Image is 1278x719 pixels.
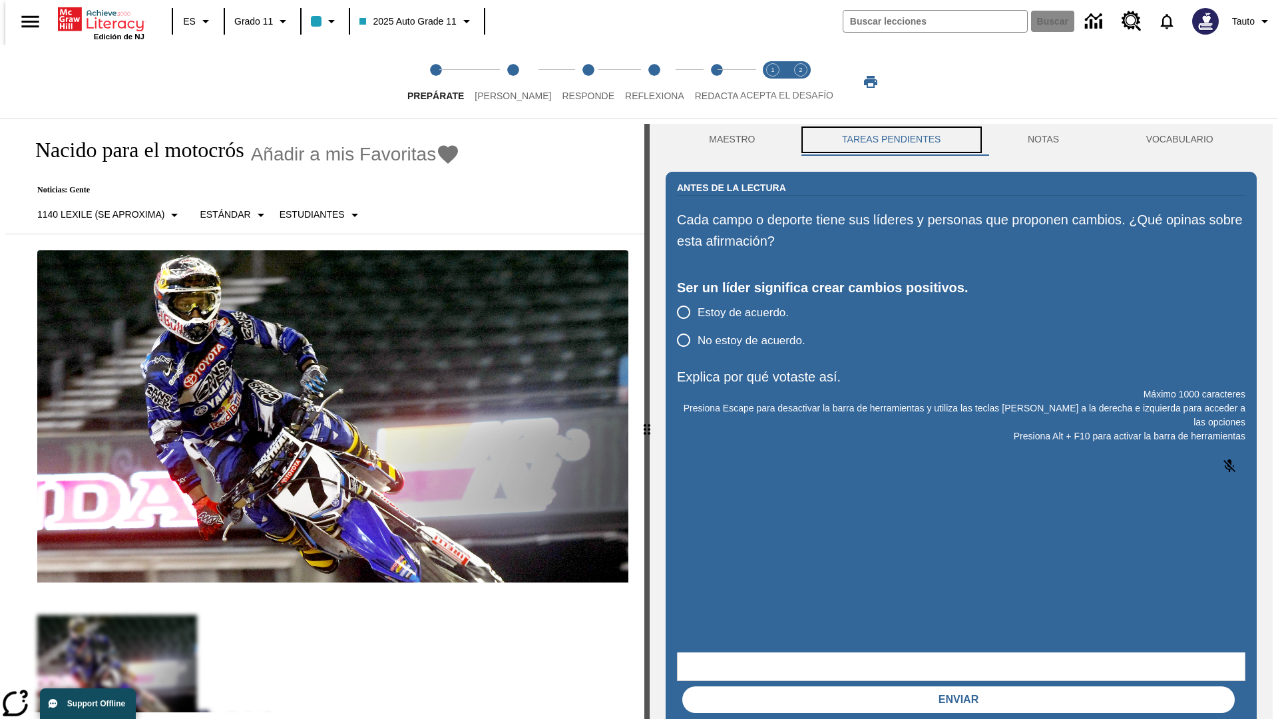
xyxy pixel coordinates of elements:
[407,91,464,101] span: Prepárate
[562,91,614,101] span: Responde
[359,15,456,29] span: 2025 Auto Grade 11
[40,688,136,719] button: Support Offline
[614,45,695,119] button: Reflexiona step 4 of 5
[677,298,816,354] div: poll
[753,45,792,119] button: Acepta el desafío lee step 1 of 2
[11,2,50,41] button: Abrir el menú lateral
[1213,450,1245,482] button: Haga clic para activar la función de reconocimiento de voz
[984,124,1103,156] button: NOTAS
[771,67,774,73] text: 1
[666,124,799,156] button: Maestro
[475,91,551,101] span: [PERSON_NAME]
[251,144,437,165] span: Añadir a mis Favoritas
[177,9,220,33] button: Lenguaje: ES, Selecciona un idioma
[843,11,1027,32] input: Buscar campo
[94,33,144,41] span: Edición de NJ
[551,45,625,119] button: Responde step 3 of 5
[37,250,628,583] img: El corredor de motocrós James Stewart vuela por los aires en su motocicleta de montaña
[1102,124,1257,156] button: VOCABULARIO
[1114,3,1150,39] a: Centro de recursos, Se abrirá en una pestaña nueva.
[1227,9,1278,33] button: Perfil/Configuración
[200,208,250,222] p: Estándar
[799,124,984,156] button: TAREAS PENDIENTES
[251,142,461,166] button: Añadir a mis Favoritas - Nacido para el motocrós
[229,9,296,33] button: Grado: Grado 11, Elige un grado
[695,91,739,101] span: Redacta
[37,208,164,222] p: 1140 Lexile (Se aproxima)
[464,45,562,119] button: Lee step 2 of 5
[1232,15,1255,29] span: Tauto
[849,70,892,94] button: Imprimir
[67,699,125,708] span: Support Offline
[5,124,644,712] div: reading
[698,332,805,350] span: No estoy de acuerdo.
[194,203,274,227] button: Tipo de apoyo, Estándar
[799,67,802,73] text: 2
[781,45,820,119] button: Acepta el desafío contesta step 2 of 2
[183,15,196,29] span: ES
[1150,4,1184,39] a: Notificaciones
[5,11,194,23] body: Explica por qué votaste así. Máximo 1000 caracteres Presiona Alt + F10 para activar la barra de h...
[666,124,1257,156] div: Instructional Panel Tabs
[58,5,144,41] div: Portada
[677,180,786,195] h2: Antes de la lectura
[1077,3,1114,40] a: Centro de información
[625,91,684,101] span: Reflexiona
[698,304,789,322] span: Estoy de acuerdo.
[677,401,1245,429] p: Presiona Escape para desactivar la barra de herramientas y utiliza las teclas [PERSON_NAME] a la ...
[234,15,273,29] span: Grado 11
[21,138,244,162] h1: Nacido para el motocrós
[306,9,345,33] button: El color de la clase es azul claro. Cambiar el color de la clase.
[354,9,479,33] button: Clase: 2025 Auto Grade 11, Selecciona una clase
[677,387,1245,401] p: Máximo 1000 caracteres
[32,203,188,227] button: Seleccione Lexile, 1140 Lexile (Se aproxima)
[397,45,475,119] button: Prepárate step 1 of 5
[21,185,460,195] p: Noticias: Gente
[677,209,1245,252] p: Cada campo o deporte tiene sus líderes y personas que proponen cambios. ¿Qué opinas sobre esta af...
[677,277,1245,298] div: Ser un líder significa crear cambios positivos.
[684,45,749,119] button: Redacta step 5 of 5
[682,686,1235,713] button: Enviar
[1192,8,1219,35] img: Avatar
[1184,4,1227,39] button: Escoja un nuevo avatar
[740,90,833,101] span: ACEPTA EL DESAFÍO
[677,429,1245,443] p: Presiona Alt + F10 para activar la barra de herramientas
[650,124,1273,719] div: activity
[274,203,368,227] button: Seleccionar estudiante
[677,366,1245,387] p: Explica por qué votaste así.
[644,124,650,719] div: Pulsa la tecla de intro o la barra espaciadora y luego presiona las flechas de derecha e izquierd...
[280,208,345,222] p: Estudiantes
